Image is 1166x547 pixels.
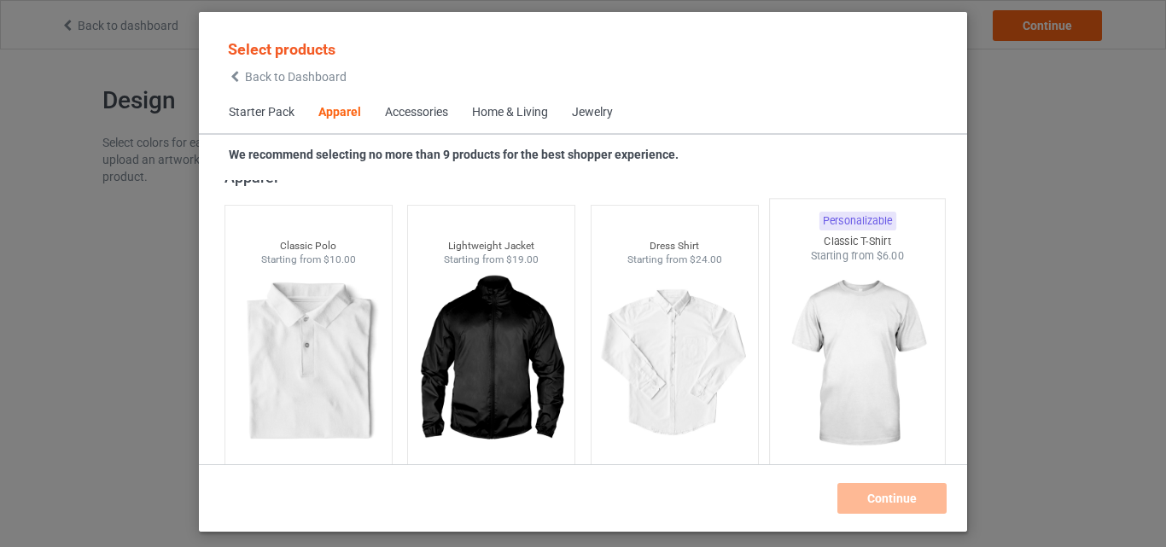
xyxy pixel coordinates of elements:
[408,239,574,253] div: Lightweight Jacket
[592,239,758,253] div: Dress Shirt
[225,239,392,253] div: Classic Polo
[690,253,722,265] span: $24.00
[232,267,385,458] img: regular.jpg
[225,253,392,267] div: Starting from
[318,104,361,121] div: Apparel
[877,249,905,262] span: $6.00
[324,253,356,265] span: $10.00
[228,40,335,58] span: Select products
[472,104,548,121] div: Home & Living
[408,253,574,267] div: Starting from
[415,267,568,458] img: regular.jpg
[385,104,448,121] div: Accessories
[572,104,613,121] div: Jewelry
[592,253,758,267] div: Starting from
[770,234,945,248] div: Classic T-Shirt
[245,70,347,84] span: Back to Dashboard
[819,212,896,230] div: Personalizable
[770,248,945,263] div: Starting from
[778,264,938,464] img: regular.jpg
[229,148,679,161] strong: We recommend selecting no more than 9 products for the best shopper experience.
[506,253,539,265] span: $19.00
[598,267,751,458] img: regular.jpg
[217,92,306,133] span: Starter Pack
